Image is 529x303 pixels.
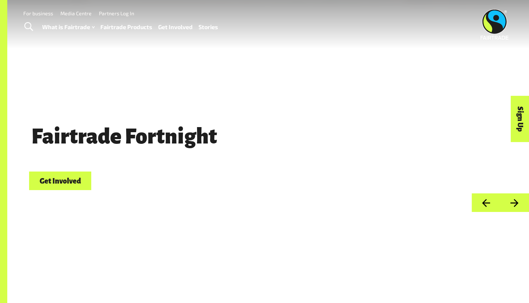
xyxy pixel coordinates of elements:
[199,22,218,32] a: Stories
[20,18,37,36] a: Toggle Search
[472,193,500,212] button: Previous
[29,125,220,148] span: Fairtrade Fortnight
[158,22,193,32] a: Get Involved
[42,22,95,32] a: What is Fairtrade
[29,154,426,169] p: [DATE] - [DATE]
[29,172,91,190] a: Get Involved
[60,10,92,16] a: Media Centre
[99,10,134,16] a: Partners Log In
[100,22,152,32] a: Fairtrade Products
[23,10,53,16] a: For business
[500,193,529,212] button: Next
[481,9,509,40] img: Fairtrade Australia New Zealand logo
